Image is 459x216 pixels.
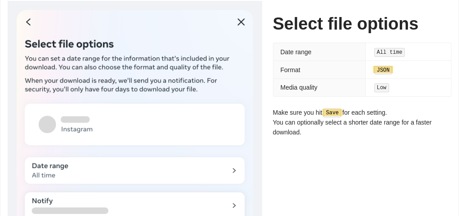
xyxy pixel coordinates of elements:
span: Date range [281,48,312,56]
p: Make sure you hit for each setting. You can optionally select a shorter date range for a faster d... [273,108,452,138]
span: Format [281,66,300,73]
span: Media quality [281,84,318,91]
code: All time [374,48,405,57]
code: Low [374,83,389,92]
h1: Select file options [273,13,452,35]
code: Save [323,108,341,117]
code: JSON [374,66,392,75]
